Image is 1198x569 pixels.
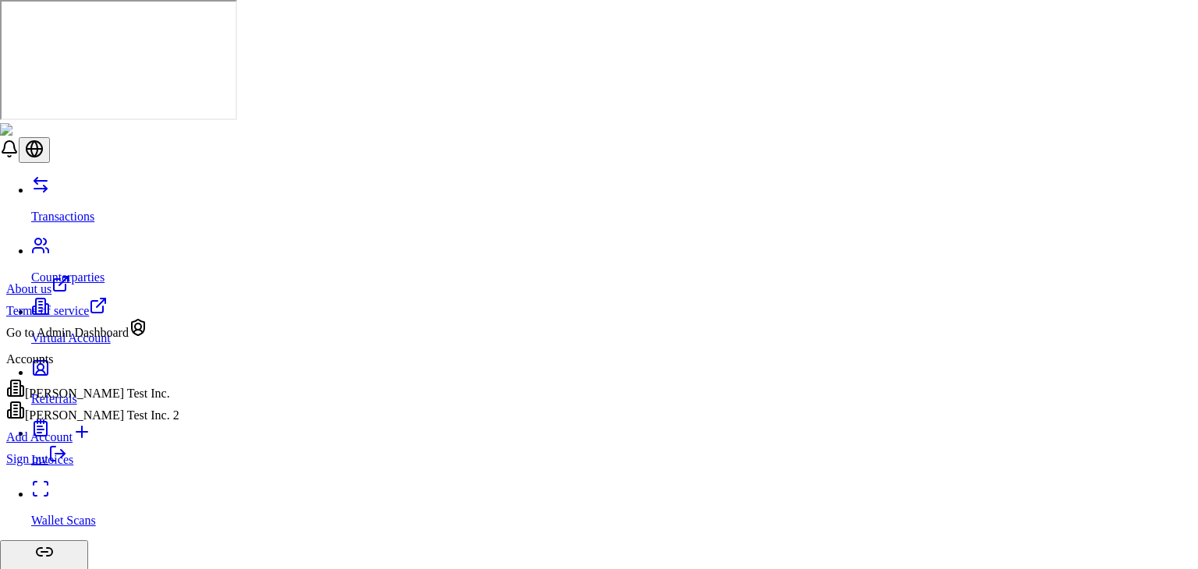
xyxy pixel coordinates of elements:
[6,401,179,422] div: [PERSON_NAME] Test Inc. 2
[6,452,67,465] a: Sign out
[6,296,179,318] a: Terms of service
[6,422,179,444] a: Add Account
[6,379,179,401] div: [PERSON_NAME] Test Inc.
[6,352,179,366] p: Accounts
[6,318,179,340] div: Go to Admin Dashboard
[6,274,179,296] a: About us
